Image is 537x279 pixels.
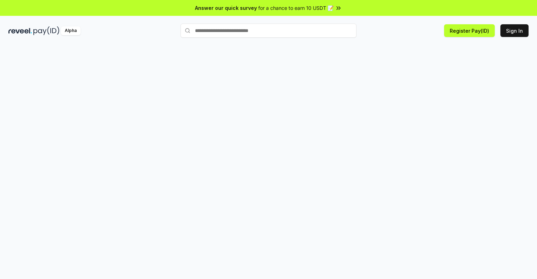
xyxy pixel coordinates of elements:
[444,24,495,37] button: Register Pay(ID)
[195,4,257,12] span: Answer our quick survey
[8,26,32,35] img: reveel_dark
[258,4,334,12] span: for a chance to earn 10 USDT 📝
[500,24,529,37] button: Sign In
[61,26,81,35] div: Alpha
[33,26,59,35] img: pay_id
